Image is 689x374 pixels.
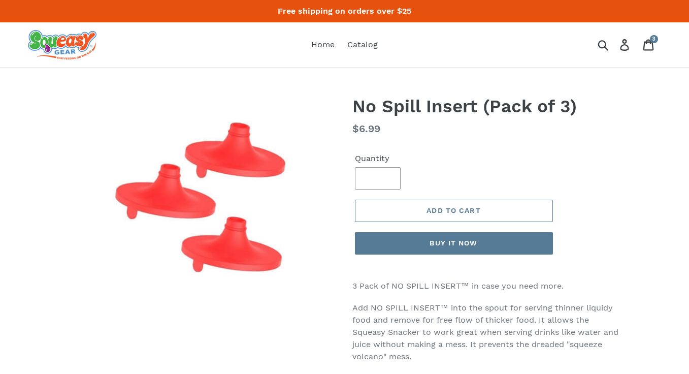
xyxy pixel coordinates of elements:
[355,232,553,255] button: Buy it now
[652,36,655,42] span: 3
[352,302,621,363] p: Add NO SPILL INSERT™ into the spout for serving thinner liquidy food and remove for free flow of ...
[352,280,621,292] p: 3 Pack of NO SPILL INSERT™ in case you need more.
[355,200,553,222] button: Add to cart
[311,40,335,50] span: Home
[352,96,621,117] h1: No Spill Insert (Pack of 3)
[637,34,661,56] a: 3
[342,37,383,52] a: Catalog
[352,122,380,135] span: $6.99
[306,37,340,52] a: Home
[347,40,378,50] span: Catalog
[28,30,96,59] img: squeasy gear snacker portable food pouch
[426,206,480,214] span: Add to cart
[355,152,401,165] label: Quantity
